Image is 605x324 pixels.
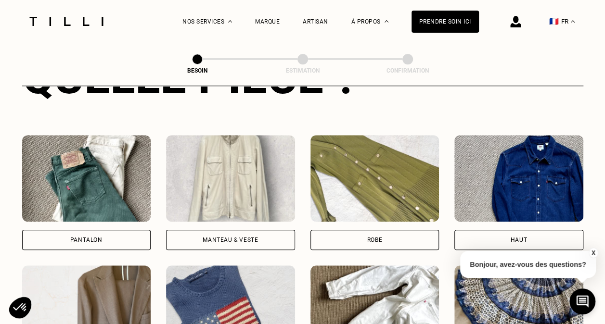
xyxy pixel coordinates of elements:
[510,16,521,27] img: icône connexion
[149,67,245,74] div: Besoin
[367,237,382,243] div: Robe
[412,11,479,33] a: Prendre soin ici
[255,67,351,74] div: Estimation
[70,237,103,243] div: Pantalon
[255,18,280,25] a: Marque
[571,20,575,23] img: menu déroulant
[228,20,232,23] img: Menu déroulant
[511,237,527,243] div: Haut
[385,20,388,23] img: Menu déroulant à propos
[22,135,151,222] img: Tilli retouche votre Pantalon
[26,17,107,26] img: Logo du service de couturière Tilli
[549,17,559,26] span: 🇫🇷
[360,67,456,74] div: Confirmation
[203,237,258,243] div: Manteau & Veste
[303,18,328,25] a: Artisan
[588,248,598,258] button: X
[454,135,583,222] img: Tilli retouche votre Haut
[460,251,596,278] p: Bonjour, avez-vous des questions?
[166,135,295,222] img: Tilli retouche votre Manteau & Veste
[310,135,439,222] img: Tilli retouche votre Robe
